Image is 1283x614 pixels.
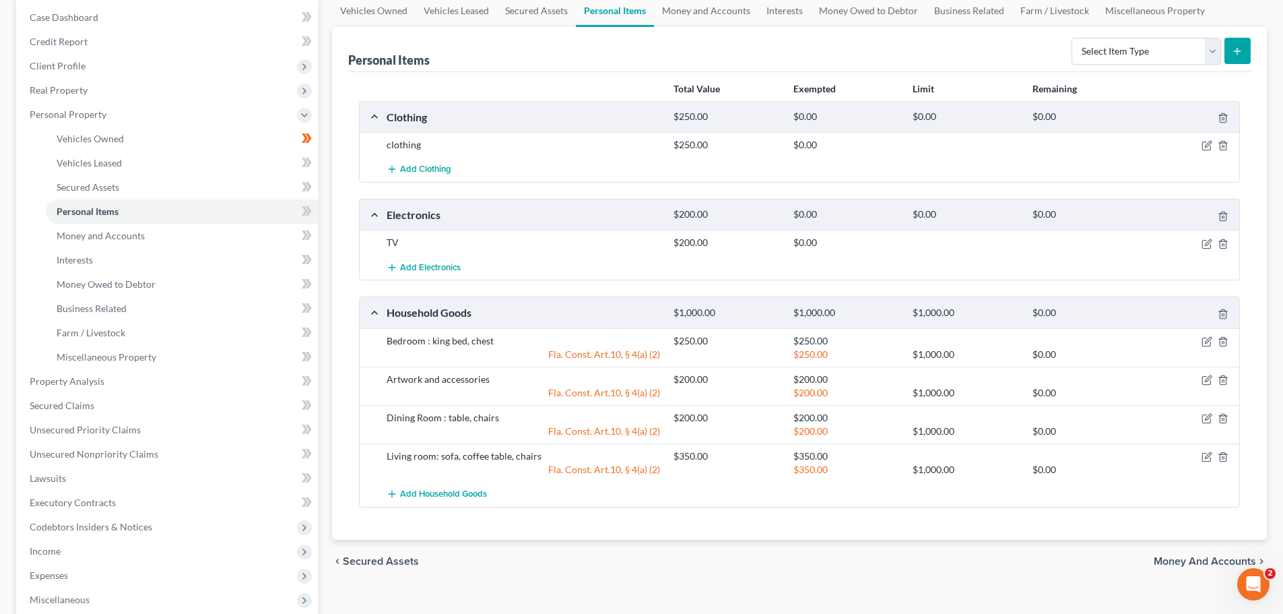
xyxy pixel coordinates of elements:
div: $250.00 [667,334,786,348]
span: Personal Items [57,206,119,217]
strong: Remaining [1032,83,1077,94]
strong: Exempted [793,83,836,94]
div: $1,000.00 [906,348,1025,361]
span: Income [30,545,61,557]
div: $1,000.00 [667,307,786,319]
div: $1,000.00 [787,307,906,319]
span: Add Electronics [400,262,461,273]
span: Money and Accounts [1154,556,1256,567]
div: Dining Room : table, chairs [380,411,667,425]
div: $200.00 [787,425,906,438]
div: Electronics [380,208,667,222]
span: Credit Report [30,36,88,47]
a: Money Owed to Debtor [46,272,319,297]
span: Add Clothing [400,164,451,175]
span: Expenses [30,570,68,581]
div: $0.00 [787,236,906,249]
div: $0.00 [906,111,1025,123]
div: $200.00 [667,236,786,249]
span: Codebtors Insiders & Notices [30,521,152,532]
div: clothing [380,138,667,152]
a: Farm / Livestock [46,321,319,345]
span: Vehicles Owned [57,133,124,144]
div: $200.00 [787,373,906,386]
div: Fla. Const. Art.10, § 4(a) (2) [380,463,667,477]
a: Interests [46,248,319,272]
span: Unsecured Priority Claims [30,424,141,435]
div: $0.00 [787,111,906,123]
span: Miscellaneous [30,594,90,605]
div: $0.00 [1026,425,1145,438]
div: TV [380,236,667,249]
button: chevron_left Secured Assets [332,556,419,567]
button: Add Electronics [387,255,461,280]
a: Unsecured Priority Claims [19,418,319,442]
a: Case Dashboard [19,5,319,30]
span: Business Related [57,303,127,314]
div: Fla. Const. Art.10, § 4(a) (2) [380,348,667,361]
span: Vehicles Leased [57,157,122,168]
a: Executory Contracts [19,491,319,515]
div: $250.00 [667,111,786,123]
div: $200.00 [667,373,786,386]
div: Fla. Const. Art.10, § 4(a) (2) [380,386,667,400]
button: Add Clothing [387,157,451,182]
span: Money Owed to Debtor [57,278,156,290]
span: Lawsuits [30,472,66,484]
div: $200.00 [787,411,906,425]
div: $250.00 [667,138,786,152]
div: $0.00 [1026,208,1145,221]
div: $0.00 [1026,307,1145,319]
div: $200.00 [667,411,786,425]
span: Miscellaneous Property [57,351,156,363]
a: Miscellaneous Property [46,345,319,369]
div: Living room: sofa, coffee table, chairs [380,450,667,463]
div: $1,000.00 [906,307,1025,319]
div: $200.00 [667,208,786,221]
div: Personal Items [348,52,430,68]
a: Vehicles Owned [46,127,319,151]
span: Farm / Livestock [57,327,125,338]
div: $1,000.00 [906,463,1025,477]
span: Personal Property [30,109,106,120]
div: $0.00 [1026,348,1145,361]
strong: Limit [913,83,934,94]
a: Lawsuits [19,466,319,491]
span: Money and Accounts [57,230,145,241]
span: Add Household Goods [400,489,487,499]
div: $1,000.00 [906,425,1025,438]
div: $350.00 [667,450,786,463]
div: Artwork and accessories [380,373,667,386]
div: $350.00 [787,463,906,477]
strong: Total Value [673,83,720,94]
div: Bedroom : king bed, chest [380,334,667,348]
div: $1,000.00 [906,386,1025,400]
a: Business Related [46,297,319,321]
span: Case Dashboard [30,11,98,23]
div: $250.00 [787,334,906,348]
span: Executory Contracts [30,497,116,508]
a: Unsecured Nonpriority Claims [19,442,319,466]
div: $250.00 [787,348,906,361]
span: Secured Assets [57,181,119,193]
a: Secured Assets [46,175,319,199]
div: Fla. Const. Art.10, § 4(a) (2) [380,425,667,438]
div: $0.00 [906,208,1025,221]
div: $0.00 [1026,111,1145,123]
span: 2 [1265,568,1276,579]
a: Property Analysis [19,369,319,394]
i: chevron_left [332,556,343,567]
div: Household Goods [380,305,667,319]
span: Real Property [30,84,88,96]
div: $0.00 [1026,386,1145,400]
iframe: Intercom live chat [1237,568,1270,601]
div: $0.00 [1026,463,1145,477]
button: Money and Accounts chevron_right [1154,556,1267,567]
a: Secured Claims [19,394,319,418]
div: Clothing [380,110,667,124]
span: Property Analysis [30,375,104,387]
div: $350.00 [787,450,906,463]
i: chevron_right [1256,556,1267,567]
button: Add Household Goods [387,482,487,507]
span: Secured Claims [30,400,94,411]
